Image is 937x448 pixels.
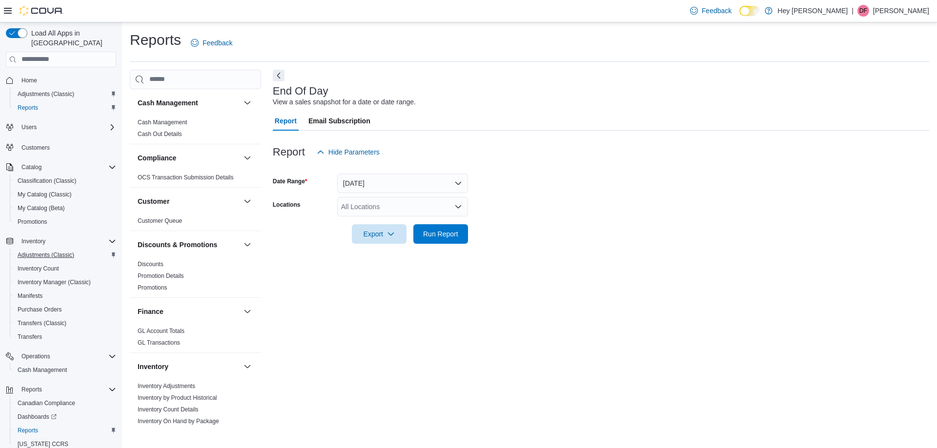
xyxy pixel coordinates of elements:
span: Manifests [14,290,116,302]
button: Inventory [138,362,240,371]
a: Manifests [14,290,46,302]
button: Export [352,224,407,244]
button: Cash Management [138,98,240,108]
a: Transfers (Classic) [14,317,70,329]
a: OCS Transaction Submission Details [138,174,234,181]
button: Operations [18,351,54,362]
span: Email Subscription [308,111,370,131]
p: Hey [PERSON_NAME] [777,5,848,17]
span: Dashboards [18,413,57,421]
span: Catalog [18,161,116,173]
button: Compliance [242,152,253,164]
a: Transfers [14,331,46,343]
span: Report [275,111,297,131]
span: Catalog [21,163,41,171]
span: Canadian Compliance [18,399,75,407]
a: Discounts [138,261,163,268]
a: Inventory Adjustments [138,383,195,390]
button: Cash Management [10,363,120,377]
span: Promotion Details [138,272,184,280]
span: Users [18,121,116,133]
span: Adjustments (Classic) [18,90,74,98]
label: Date Range [273,177,307,185]
span: Inventory Manager (Classic) [18,278,91,286]
span: Customers [18,141,116,153]
button: Customer [138,196,240,206]
div: Dawna Fuller [857,5,869,17]
span: Load All Apps in [GEOGRAPHIC_DATA] [27,28,116,48]
button: Inventory Manager (Classic) [10,275,120,289]
button: Canadian Compliance [10,396,120,410]
span: Reports [14,102,116,114]
span: Home [18,74,116,86]
p: | [852,5,854,17]
span: Adjustments (Classic) [14,249,116,261]
a: GL Account Totals [138,328,184,334]
button: Users [2,120,120,134]
span: Purchase Orders [14,304,116,315]
button: Reports [10,101,120,115]
a: Cash Management [138,119,187,126]
a: Reports [14,425,42,436]
button: Next [273,70,285,81]
button: Finance [138,307,240,316]
a: Inventory On Hand by Package [138,418,219,425]
button: Inventory [2,234,120,248]
a: My Catalog (Classic) [14,189,76,200]
span: Reports [14,425,116,436]
a: Reports [14,102,42,114]
button: Reports [2,383,120,396]
h3: Finance [138,307,163,316]
button: Manifests [10,289,120,303]
p: [PERSON_NAME] [873,5,929,17]
button: Purchase Orders [10,303,120,316]
a: Customers [18,142,54,154]
a: Promotions [138,284,167,291]
h3: End Of Day [273,85,328,97]
h3: Compliance [138,153,176,163]
button: Customers [2,140,120,154]
a: Adjustments (Classic) [14,249,78,261]
span: Export [358,224,401,244]
a: Inventory Count Details [138,406,199,413]
div: Finance [130,325,261,352]
span: OCS Transaction Submission Details [138,174,234,181]
span: Inventory Count Details [138,406,199,413]
button: Catalog [18,161,45,173]
span: Promotions [14,216,116,228]
h3: Customer [138,196,169,206]
span: My Catalog (Classic) [18,191,72,198]
span: Operations [21,352,50,360]
button: Run Report [413,224,468,244]
span: Canadian Compliance [14,397,116,409]
a: Canadian Compliance [14,397,79,409]
a: Cash Management [14,364,71,376]
div: View a sales snapshot for a date or date range. [273,97,416,107]
span: Cash Management [14,364,116,376]
span: Customers [21,144,50,152]
span: Operations [18,351,116,362]
button: Hide Parameters [313,142,384,162]
button: Finance [242,306,253,317]
span: Inventory [21,237,45,245]
span: Cash Management [18,366,67,374]
span: Inventory Manager (Classic) [14,276,116,288]
button: Inventory Count [10,262,120,275]
span: Transfers (Classic) [14,317,116,329]
span: [US_STATE] CCRS [18,440,68,448]
span: GL Transactions [138,339,180,347]
span: My Catalog (Beta) [18,204,65,212]
span: Inventory Count [14,263,116,274]
h3: Inventory [138,362,168,371]
h3: Report [273,146,305,158]
a: Home [18,75,41,86]
h1: Reports [130,30,181,50]
span: Reports [18,384,116,395]
span: Classification (Classic) [18,177,77,185]
span: Dashboards [14,411,116,423]
span: Dark Mode [739,16,740,17]
a: Customer Queue [138,217,182,224]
